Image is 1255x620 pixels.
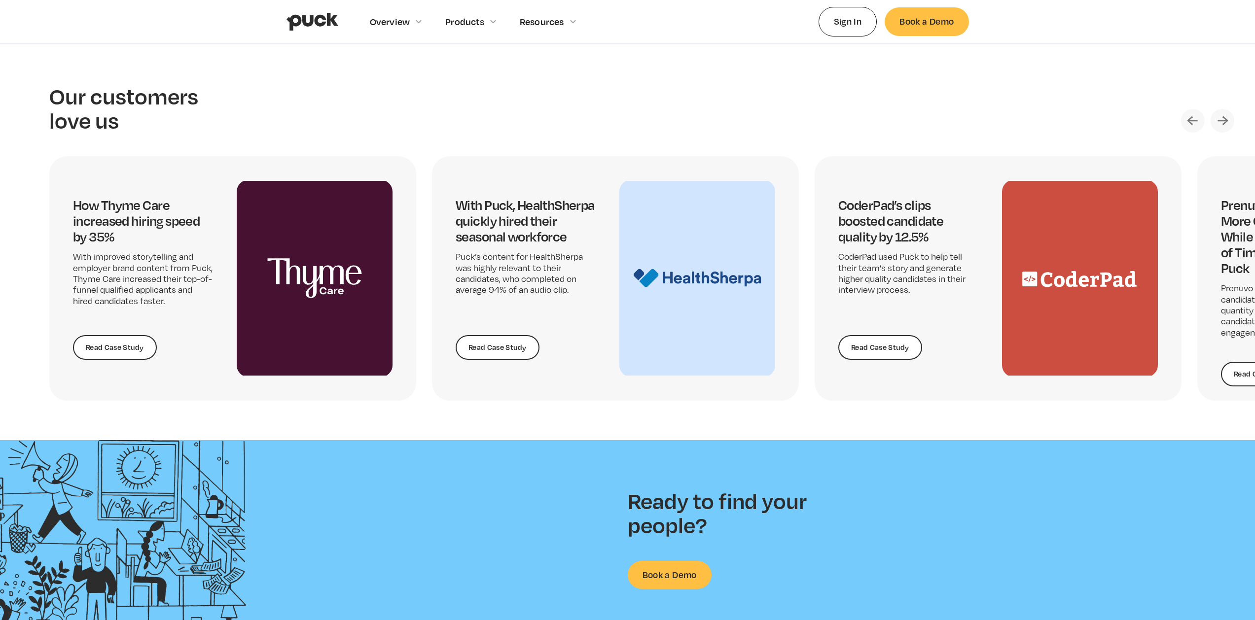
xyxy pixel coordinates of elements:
[1211,109,1234,133] div: Next slide
[838,251,978,296] p: CoderPad used Puck to help tell their team’s story and generate higher quality candidates in thei...
[1181,109,1205,133] div: Previous slide
[370,16,410,27] div: Overview
[73,251,213,307] p: With improved storytelling and employer brand content from Puck, Thyme Care increased their top-o...
[628,488,825,537] h2: Ready to find your people?
[520,16,564,27] div: Resources
[456,197,596,244] h4: With Puck, HealthSherpa quickly hired their seasonal workforce
[49,84,207,133] h2: Our customers love us
[73,335,157,360] a: Read Case Study
[456,335,539,360] a: Read Case Study
[838,197,978,244] h4: CoderPad’s clips boosted candidate quality by 12.5%
[432,156,799,401] div: 2 / 5
[628,561,712,589] a: Book a Demo
[73,197,213,244] h4: How Thyme Care increased hiring speed by 35%
[456,251,596,296] p: Puck’s content for HealthSherpa was highly relevant to their candidates, who completed on average...
[445,16,484,27] div: Products
[885,7,968,35] a: Book a Demo
[49,156,416,401] div: 1 / 5
[838,335,922,360] a: Read Case Study
[819,7,877,36] a: Sign In
[815,156,1182,401] div: 3 / 5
